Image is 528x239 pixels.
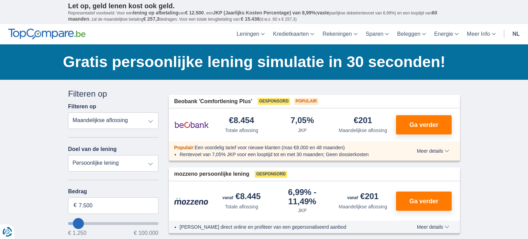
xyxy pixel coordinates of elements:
[339,127,387,134] div: Maandelijkse aflossing
[298,127,307,134] div: JKP
[68,88,158,100] div: Filteren op
[169,144,397,151] div: :
[318,24,361,44] a: Rekeningen
[8,29,86,40] img: TopCompare
[417,149,449,153] span: Meer details
[275,188,330,206] div: 6,99%
[317,10,329,15] span: vaste
[143,16,159,22] span: € 257,3
[409,122,438,128] span: Ga verder
[430,24,463,44] a: Energie
[134,230,158,236] span: € 100.000
[222,192,261,202] div: €8.445
[258,98,290,105] span: Gesponsord
[174,98,252,106] span: Beobank 'Comfortlening Plus'
[412,224,454,230] button: Meer details
[180,151,392,158] li: Rentevoet van 7,05% JKP voor een looptijd tot en met 30 maanden; Geen dossierkosten
[68,146,117,152] label: Doel van de lening
[174,145,194,150] span: Populair
[241,16,260,22] span: € 15.438
[298,207,307,214] div: JKP
[347,192,378,202] div: €201
[409,198,438,204] span: Ga verder
[174,116,209,133] img: product.pl.alt Beobank
[195,145,345,150] span: Een voordelig tarief voor nieuwe klanten (max €8.000 en 48 maanden)
[463,24,500,44] a: Meer Info
[225,127,258,134] div: Totale aflossing
[396,192,452,211] button: Ga verder
[180,224,392,230] li: [PERSON_NAME] direct online en profiteer van een gepersonaliseerd aanbod
[185,10,204,15] span: € 12.500
[74,202,77,209] span: €
[68,10,437,22] span: 60 maanden
[396,115,452,134] button: Ga verder
[290,116,314,126] div: 7,05%
[68,104,96,110] label: Filteren op
[294,98,318,105] span: Populair
[225,203,258,210] div: Totale aflossing
[133,10,178,15] span: lening op afbetaling
[213,10,316,15] span: JKP (Jaarlijks Kosten Percentage) van 8,99%
[68,188,158,195] label: Bedrag
[393,24,430,44] a: Beleggen
[255,171,287,178] span: Gesponsord
[412,148,454,154] button: Meer details
[68,222,158,225] input: wantToBorrow
[229,116,254,126] div: €8.454
[232,24,269,44] a: Leningen
[417,225,449,229] span: Meer details
[362,24,393,44] a: Sparen
[63,51,460,73] h1: Gratis persoonlijke lening simulatie in 30 seconden!
[269,24,318,44] a: Kredietkaarten
[68,2,460,10] p: Let op, geld lenen kost ook geld.
[339,203,387,210] div: Maandelijkse aflossing
[174,197,209,205] img: product.pl.alt Mozzeno
[354,116,372,126] div: €201
[508,24,524,44] a: nl
[68,10,460,22] p: Representatief voorbeeld: Voor een van , een ( jaarlijkse debetrentevoet van 8,99%) en een loopti...
[174,170,250,178] span: mozzeno persoonlijke lening
[68,230,86,236] span: € 1.250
